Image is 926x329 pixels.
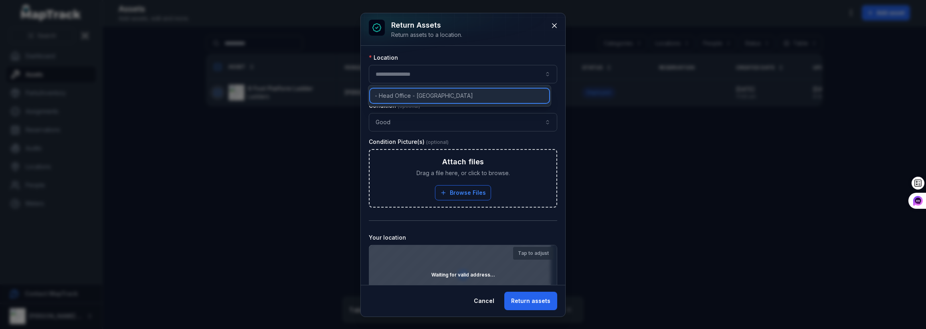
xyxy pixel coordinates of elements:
[416,169,510,177] span: Drag a file here, or click to browse.
[369,138,449,146] label: Condition Picture(s)
[369,245,551,305] canvas: Map
[435,185,491,200] button: Browse Files
[369,234,406,242] label: Your location
[431,272,495,278] strong: Waiting for valid address...
[369,54,398,62] label: Location
[375,92,473,100] span: - Head Office - [GEOGRAPHIC_DATA]
[442,156,484,168] h3: Attach files
[369,113,557,131] button: Good
[391,20,462,31] h3: Return assets
[518,250,549,256] strong: Tap to adjust
[391,31,462,39] div: Return assets to a location.
[467,292,501,310] button: Cancel
[504,292,557,310] button: Return assets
